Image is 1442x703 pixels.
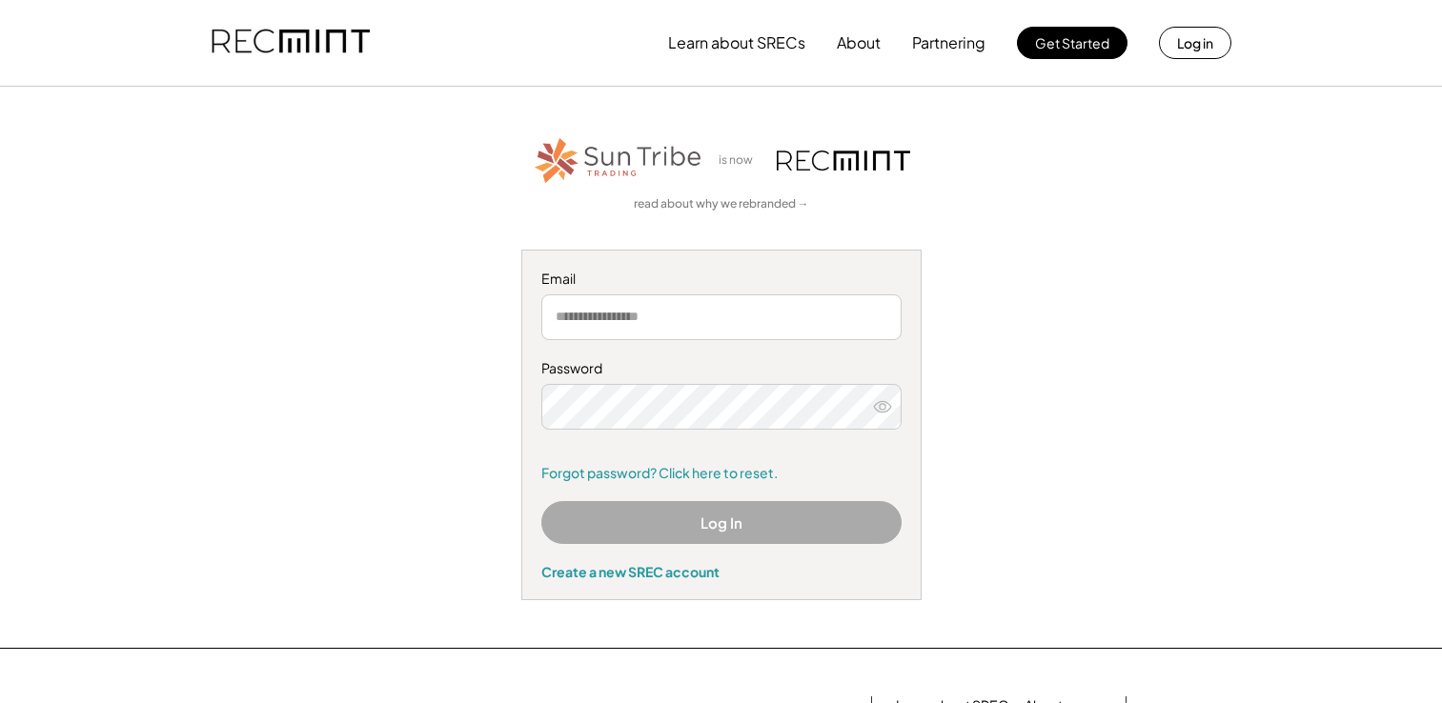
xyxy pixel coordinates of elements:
button: Learn about SRECs [668,24,805,62]
button: About [837,24,881,62]
div: Password [541,359,902,378]
a: Forgot password? Click here to reset. [541,464,902,483]
button: Get Started [1017,27,1127,59]
div: Email [541,270,902,289]
button: Log In [541,501,902,544]
button: Log in [1159,27,1231,59]
img: recmint-logotype%403x.png [777,151,910,171]
div: is now [714,152,767,169]
a: read about why we rebranded → [634,196,809,212]
button: Partnering [912,24,985,62]
div: Create a new SREC account [541,563,902,580]
img: recmint-logotype%403x.png [212,10,370,75]
img: STT_Horizontal_Logo%2B-%2BColor.png [533,134,704,187]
